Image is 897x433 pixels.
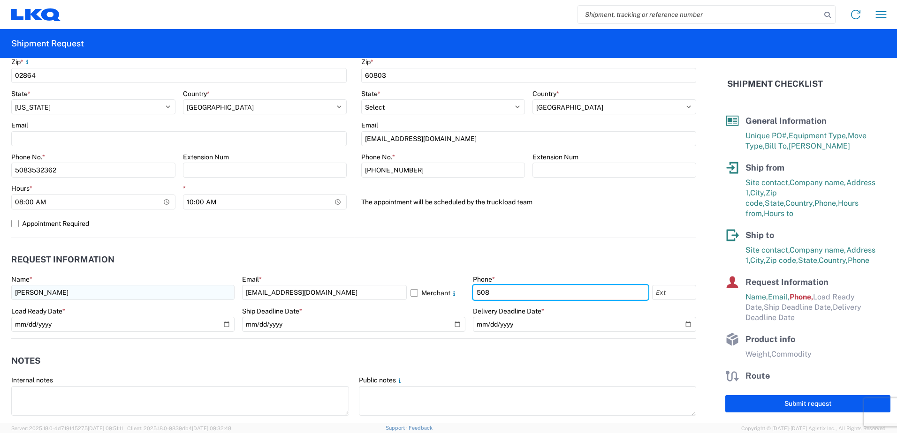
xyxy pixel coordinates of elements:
span: City, [750,188,766,197]
span: Name, [745,292,768,301]
span: Client: 2025.18.0-9839db4 [127,426,231,431]
label: Phone No. [11,153,45,161]
span: Weight, [745,350,771,358]
label: Extension Num [183,153,229,161]
label: Email [11,121,28,129]
h2: Shipment Checklist [727,78,823,90]
label: State [361,90,380,98]
span: Equipment Type, [789,131,848,140]
label: Email [361,121,378,129]
span: Zip code, [766,256,798,265]
span: Server: 2025.18.0-dd719145275 [11,426,123,431]
h2: Shipment Request [11,38,84,49]
span: Product info [745,334,795,344]
span: Request Information [745,277,829,287]
label: Internal notes [11,376,53,384]
span: Ship Deadline Date, [764,303,833,312]
label: Country [532,90,559,98]
span: Phone [848,256,869,265]
span: Commodity [771,350,812,358]
span: Country, [785,199,814,208]
span: General Information [745,116,827,126]
h2: Notes [11,356,40,366]
span: State, [798,256,819,265]
span: Phone, [790,292,813,301]
label: Zip [361,58,373,66]
label: Merchant [410,285,465,300]
label: Phone No. [361,153,395,161]
span: City, [750,256,766,265]
span: State, [765,199,785,208]
a: Support [386,425,409,431]
label: Zip [11,58,31,66]
span: Copyright © [DATE]-[DATE] Agistix Inc., All Rights Reserved [741,424,886,433]
span: Ship to [745,230,774,240]
input: Ext [652,285,696,300]
label: Delivery Deadline Date [473,307,544,315]
input: Shipment, tracking or reference number [578,6,821,23]
span: Site contact, [745,246,790,254]
label: State [11,90,30,98]
span: Route [745,371,770,381]
span: Phone, [814,199,838,208]
span: Company name, [790,246,846,254]
label: Public notes [359,376,403,384]
button: Submit request [725,395,890,412]
span: [DATE] 09:32:48 [192,426,231,431]
h2: Request Information [11,255,114,264]
label: Appointment Required [11,216,347,231]
label: Ship Deadline Date [242,307,302,315]
label: The appointment will be scheduled by the truckload team [361,194,532,209]
span: Country, [819,256,848,265]
label: Email [242,275,262,284]
a: Feedback [409,425,433,431]
label: Load Ready Date [11,307,65,315]
label: Name [11,275,32,284]
label: Hours [11,184,32,193]
span: [DATE] 09:51:11 [88,426,123,431]
label: Extension Num [532,153,578,161]
span: Email, [768,292,790,301]
span: Ship from [745,163,784,172]
span: Unique PO#, [745,131,789,140]
span: Site contact, [745,178,790,187]
span: [PERSON_NAME] [789,142,850,150]
label: Phone [473,275,495,284]
span: Bill To, [765,142,789,150]
span: Company name, [790,178,846,187]
label: Country [183,90,210,98]
span: Hours to [764,209,793,218]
